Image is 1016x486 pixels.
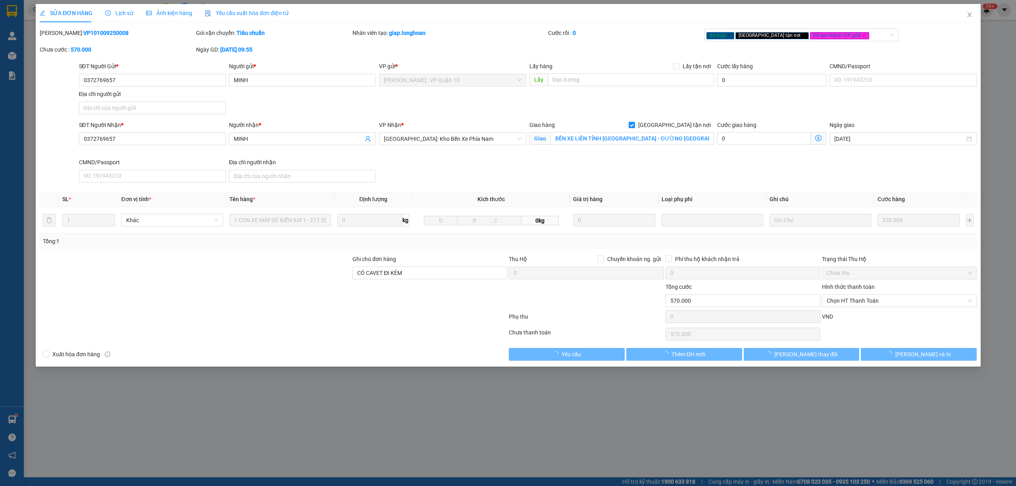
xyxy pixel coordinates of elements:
div: Địa chỉ người gửi [79,90,225,98]
input: Cước giao hàng [717,132,811,145]
div: Nhân viên tạo: [352,29,546,37]
b: giap.longhoan [389,30,425,36]
span: Lấy tận nơi [679,62,714,71]
span: loading [887,351,895,357]
button: delete [43,214,56,227]
span: CÔNG TY TNHH CHUYỂN PHÁT NHANH BẢO AN [63,27,158,41]
span: [GEOGRAPHIC_DATA] tận nơi [635,121,714,129]
span: Lịch sử [105,10,133,16]
div: CMND/Passport [829,62,976,71]
span: loading [552,351,561,357]
span: [PERSON_NAME] thay đổi [774,350,837,359]
input: Ghi chú đơn hàng [352,267,507,279]
th: Loại phụ phí [658,192,766,207]
div: SĐT Người Gửi [79,62,225,71]
th: Ghi chú [766,192,874,207]
input: Giao tận nơi [550,132,714,145]
div: Ngày GD: [196,45,351,54]
button: Thêm ĐH mới [626,348,742,361]
span: kg [402,214,410,227]
div: Gói vận chuyển: [196,29,351,37]
img: icon [205,10,211,17]
span: Ngày in phiếu: 16:59 ngày [53,16,163,24]
div: Chưa thanh toán [508,328,664,342]
span: 0kg [521,216,558,225]
span: picture [146,10,152,16]
span: clock-circle [105,10,111,16]
div: VP gửi [379,62,526,71]
input: Địa chỉ của người gửi [79,102,225,114]
span: Khác [126,214,218,226]
span: Yêu cầu [561,350,581,359]
div: Địa chỉ người nhận [229,158,376,167]
span: Xuất hóa đơn hàng [49,350,103,359]
b: 570.000 [71,46,91,53]
span: Ảnh kiện hàng [146,10,192,16]
div: Người nhận [229,121,376,129]
span: VND [822,313,833,320]
input: Dọc đường [547,73,714,86]
b: [DATE] 09:55 [220,46,252,53]
input: Ngày giao [834,134,964,143]
span: Định lượng [359,196,387,202]
span: Cước hàng [877,196,904,202]
input: Ghi Chú [769,214,871,227]
span: Thu Hộ [509,256,527,262]
span: [GEOGRAPHIC_DATA] tận nơi [735,32,809,39]
div: Tổng: 1 [43,237,392,246]
input: 0 [573,214,655,227]
strong: PHIẾU DÁN LÊN HÀNG [56,4,160,14]
div: Cước rồi : [548,29,703,37]
span: Chọn HT Thanh Toán [826,295,972,307]
span: edit [40,10,45,16]
input: 0 [877,214,959,227]
label: Cước lấy hàng [717,63,752,69]
span: Kích thước [477,196,505,202]
span: Giá trị hàng [573,196,602,202]
span: Đơn vị tính [121,196,151,202]
span: Giao [529,132,550,145]
b: VP101009250008 [83,30,129,36]
input: Cước lấy hàng [717,74,826,86]
span: [PERSON_NAME] và In [895,350,951,359]
input: C [491,216,521,225]
span: close [802,33,806,37]
button: Yêu cầu [509,348,625,361]
span: Giao hàng [529,122,554,128]
div: Phụ thu [508,312,664,326]
label: Hình thức thanh toán [822,284,874,290]
span: Tên hàng [229,196,255,202]
span: close [727,33,731,37]
input: R [457,216,491,225]
span: loading [663,351,672,357]
button: Close [958,4,980,26]
span: Chưa thu [826,267,972,279]
div: Trạng thái Thu Hộ [822,255,976,263]
strong: CSKH: [22,27,42,34]
input: Địa chỉ của người nhận [229,170,376,182]
span: Xe máy [706,32,734,39]
span: Chuyển khoản ng. gửi [604,255,664,263]
span: Mã đơn: BXPN1309250005 [3,48,122,59]
span: Yêu cầu xuất hóa đơn điện tử [205,10,289,16]
b: 0 [573,30,576,36]
span: SỬA ĐƠN HÀNG [40,10,92,16]
button: plus [966,214,973,227]
span: Tổng cước [665,284,691,290]
span: SL [62,196,69,202]
div: CMND/Passport [79,158,225,167]
label: Ngày giao [829,122,854,128]
span: loading [765,351,774,357]
div: Người gửi [229,62,376,71]
span: Lấy [529,73,547,86]
div: SĐT Người Nhận [79,121,225,129]
span: close [862,33,866,37]
input: VD: Bàn, Ghế [229,214,331,227]
button: [PERSON_NAME] thay đổi [743,348,859,361]
b: Tiêu chuẩn [237,30,265,36]
label: Ghi chú đơn hàng [352,256,396,262]
label: Cước giao hàng [717,122,756,128]
span: Nha Trang: Kho Bến Xe Phía Nam [384,133,521,145]
div: [PERSON_NAME]: [40,29,194,37]
span: [PHONE_NUMBER] [3,27,60,41]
